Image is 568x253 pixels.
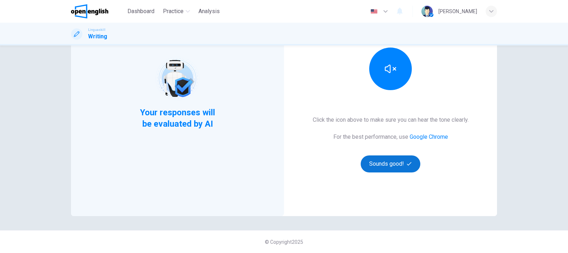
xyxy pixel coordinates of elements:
img: en [370,9,378,14]
img: OpenEnglish logo [71,4,108,18]
h6: For the best performance, use [333,133,448,141]
h6: Click the icon above to make sure you can hear the tone clearly. [313,116,469,124]
button: Practice [160,5,193,18]
span: © Copyright 2025 [265,239,303,245]
button: Sounds good! [361,155,420,172]
span: Your responses will be evaluated by AI [135,107,221,130]
img: Profile picture [421,6,433,17]
img: robot icon [155,56,200,101]
button: Dashboard [125,5,157,18]
span: Analysis [198,7,220,16]
span: Practice [163,7,184,16]
a: Google Chrome [410,133,448,140]
span: Dashboard [127,7,154,16]
a: OpenEnglish logo [71,4,125,18]
div: [PERSON_NAME] [438,7,477,16]
button: Analysis [196,5,223,18]
span: Linguaskill [88,27,105,32]
h1: Writing [88,32,107,41]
